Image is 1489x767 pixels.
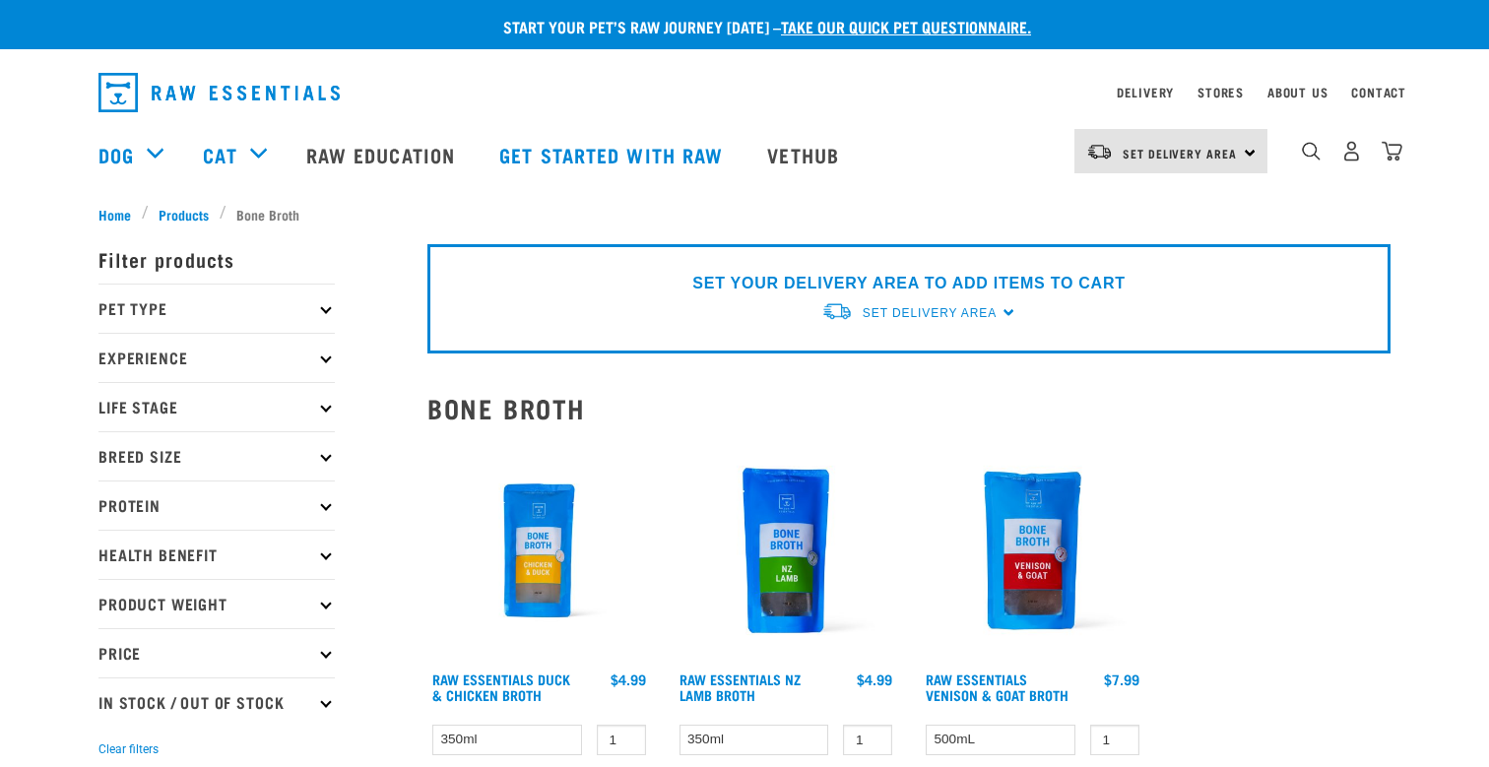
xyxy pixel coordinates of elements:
[821,301,853,322] img: van-moving.png
[159,204,209,224] span: Products
[98,628,335,677] p: Price
[98,480,335,530] p: Protein
[98,204,142,224] a: Home
[1302,142,1321,160] img: home-icon-1@2x.png
[675,439,898,663] img: Raw Essentials New Zealand Lamb Bone Broth For Cats & Dogs
[98,204,131,224] span: Home
[203,140,236,169] a: Cat
[863,306,997,320] span: Set Delivery Area
[98,579,335,628] p: Product Weight
[1117,89,1174,96] a: Delivery
[921,439,1144,663] img: Raw Essentials Venison Goat Novel Protein Hypoallergenic Bone Broth Cats & Dogs
[98,140,134,169] a: Dog
[98,530,335,579] p: Health Benefit
[747,115,864,194] a: Vethub
[1341,141,1362,161] img: user.png
[781,22,1031,31] a: take our quick pet questionnaire.
[149,204,220,224] a: Products
[98,73,340,112] img: Raw Essentials Logo
[98,234,335,284] p: Filter products
[287,115,480,194] a: Raw Education
[98,284,335,333] p: Pet Type
[611,671,646,687] div: $4.99
[1382,141,1402,161] img: home-icon@2x.png
[857,671,892,687] div: $4.99
[427,439,651,663] img: RE Product Shoot 2023 Nov8793 1
[843,725,892,755] input: 1
[1351,89,1406,96] a: Contact
[98,677,335,727] p: In Stock / Out Of Stock
[98,204,1391,224] nav: breadcrumbs
[1123,150,1237,157] span: Set Delivery Area
[98,431,335,480] p: Breed Size
[1086,143,1113,160] img: van-moving.png
[98,740,159,758] button: Clear filters
[680,675,801,698] a: Raw Essentials NZ Lamb Broth
[692,272,1125,295] p: SET YOUR DELIVERY AREA TO ADD ITEMS TO CART
[1104,671,1139,687] div: $7.99
[1198,89,1244,96] a: Stores
[98,382,335,431] p: Life Stage
[432,675,570,698] a: Raw Essentials Duck & Chicken Broth
[98,333,335,382] p: Experience
[427,393,1391,423] h2: Bone Broth
[1090,725,1139,755] input: 1
[926,675,1068,698] a: Raw Essentials Venison & Goat Broth
[597,725,646,755] input: 1
[1267,89,1327,96] a: About Us
[83,65,1406,120] nav: dropdown navigation
[480,115,747,194] a: Get started with Raw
